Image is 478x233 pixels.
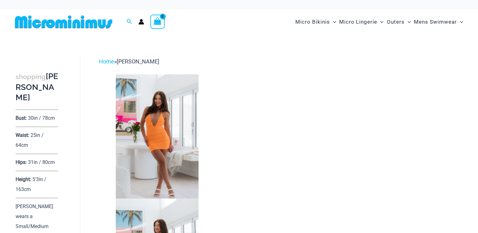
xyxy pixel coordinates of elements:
span: Menu Toggle [405,14,411,30]
nav: Site Navigation [293,12,466,32]
span: Menu Toggle [377,14,383,30]
a: OutersMenu ToggleMenu Toggle [385,12,412,31]
a: View Shopping Cart, empty [150,15,165,29]
p: Waist: [16,132,29,138]
a: Account icon link [138,19,144,25]
p: Bust: [16,115,27,121]
img: Nefertiti Neon Orange 5671 Dress 01 [116,74,199,198]
span: Menu Toggle [457,14,463,30]
p: Hips: [16,159,27,165]
span: » [99,58,159,65]
span: Micro Lingerie [339,14,377,30]
h3: [PERSON_NAME] [16,71,58,103]
p: 31in / 80cm [28,159,55,165]
a: Home [99,58,114,65]
span: Menu Toggle [330,14,336,30]
a: Micro BikinisMenu ToggleMenu Toggle [294,12,338,31]
span: [PERSON_NAME] [117,58,159,65]
a: Mens SwimwearMenu ToggleMenu Toggle [412,12,465,31]
img: MM SHOP LOGO FLAT [12,15,115,29]
p: 30in / 78cm [28,115,55,121]
span: Mens Swimwear [414,14,457,30]
a: Micro LingerieMenu ToggleMenu Toggle [338,12,385,31]
a: Search icon link [127,18,132,26]
span: Micro Bikinis [295,14,330,30]
span: Outers [387,14,405,30]
p: Height: [16,176,31,182]
span: shopping [16,73,46,81]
